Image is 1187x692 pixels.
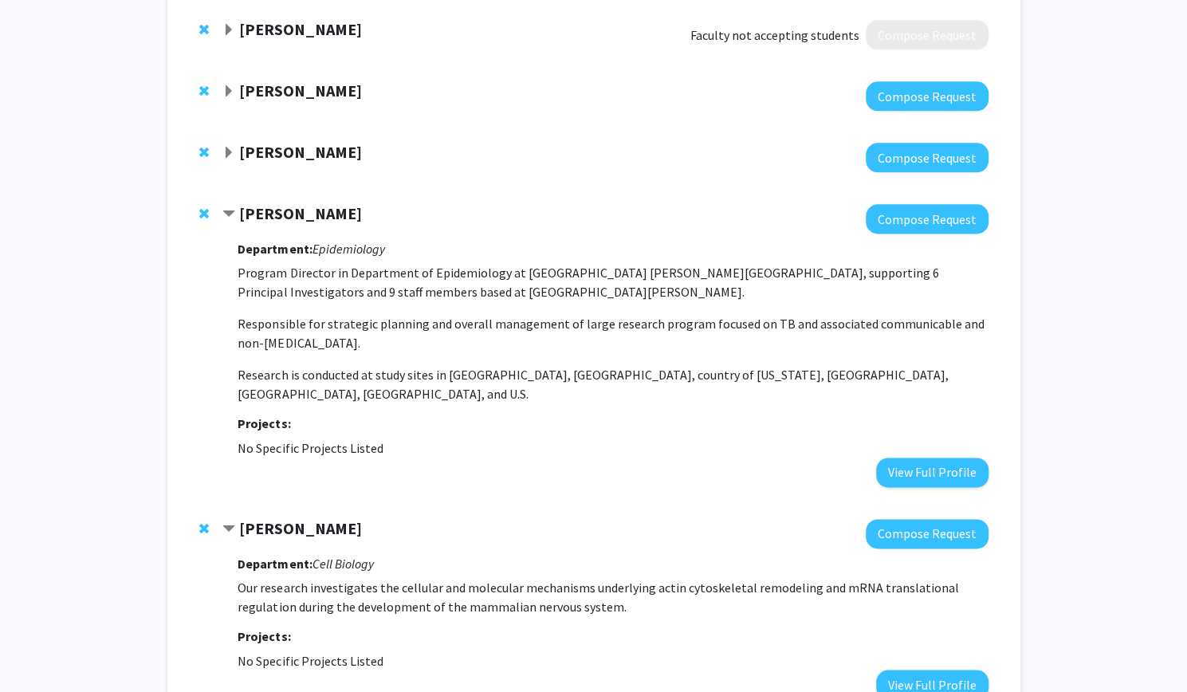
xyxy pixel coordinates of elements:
[238,628,290,644] strong: Projects:
[866,143,989,172] button: Compose Request to Chrystal Paulos
[238,578,988,616] p: Our research investigates the cellular and molecular mechanisms underlying actin cytoskeletal rem...
[199,207,209,220] span: Remove Angie Campbell from bookmarks
[222,24,235,37] span: Expand Douglas Mulford Bookmark
[312,241,384,257] i: Epidemiology
[866,204,989,234] button: Compose Request to Angie Campbell
[866,519,989,548] button: Compose Request to Kenneth Myers
[222,523,235,536] span: Contract Kenneth Myers Bookmark
[238,365,988,403] p: Research is conducted at study sites in [GEOGRAPHIC_DATA], [GEOGRAPHIC_DATA], country of [US_STAT...
[239,203,362,223] strong: [PERSON_NAME]
[12,620,68,680] iframe: Chat
[876,458,989,487] button: View Full Profile
[238,241,312,257] strong: Department:
[238,415,290,431] strong: Projects:
[866,20,989,49] button: Compose Request to Douglas Mulford
[312,556,373,572] i: Cell Biology
[222,85,235,98] span: Expand Charles Bou-Nader Bookmark
[238,556,312,572] strong: Department:
[238,314,988,352] p: Responsible for strategic planning and overall management of large research program focused on TB...
[222,147,235,159] span: Expand Chrystal Paulos Bookmark
[690,26,859,45] span: Faculty not accepting students
[238,652,383,668] span: No Specific Projects Listed
[238,440,383,456] span: No Specific Projects Listed
[866,81,989,111] button: Compose Request to Charles Bou-Nader
[239,518,362,538] strong: [PERSON_NAME]
[239,19,362,39] strong: [PERSON_NAME]
[238,263,988,301] p: Program Director in Department of Epidemiology at [GEOGRAPHIC_DATA] [PERSON_NAME][GEOGRAPHIC_DATA...
[199,522,209,535] span: Remove Kenneth Myers from bookmarks
[199,23,209,36] span: Remove Douglas Mulford from bookmarks
[199,146,209,159] span: Remove Chrystal Paulos from bookmarks
[222,208,235,221] span: Contract Angie Campbell Bookmark
[199,85,209,97] span: Remove Charles Bou-Nader from bookmarks
[239,81,362,100] strong: [PERSON_NAME]
[239,142,362,162] strong: [PERSON_NAME]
